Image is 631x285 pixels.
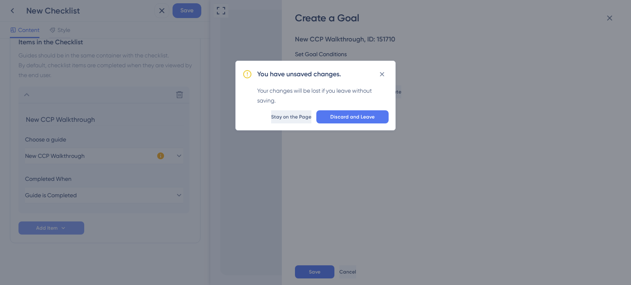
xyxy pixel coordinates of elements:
[370,233,406,241] div: Get Started
[330,114,375,120] span: Discard and Leave
[271,114,311,120] span: Stay on the Page
[257,86,389,105] div: Your changes will be lost if you leave without saving.
[378,215,406,222] span: Live Preview
[257,69,341,79] h2: You have unsaved changes.
[363,230,412,244] div: Open Get Started checklist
